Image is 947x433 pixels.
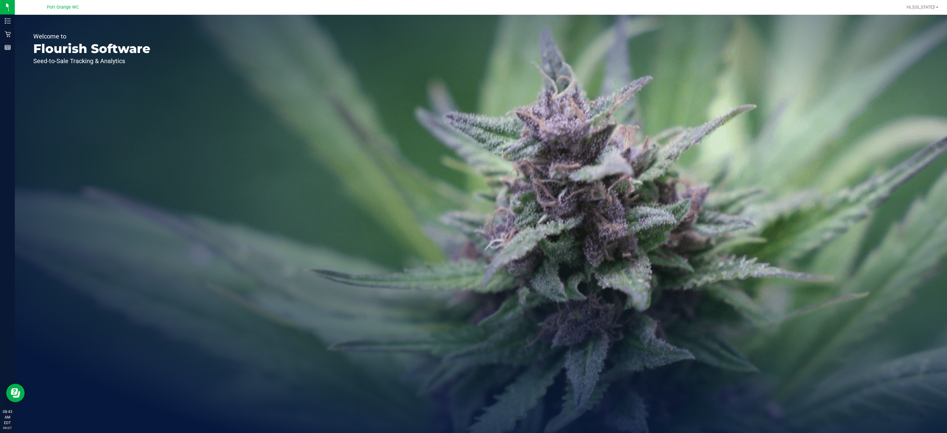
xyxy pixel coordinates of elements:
[5,18,11,24] inline-svg: Inventory
[6,384,25,402] iframe: Resource center
[47,5,79,10] span: Port Orange WC
[3,409,12,426] p: 08:43 AM EDT
[907,5,935,10] span: Hi, [US_STATE]!
[3,426,12,430] p: 09/27
[33,58,150,64] p: Seed-to-Sale Tracking & Analytics
[5,31,11,37] inline-svg: Retail
[33,42,150,55] p: Flourish Software
[33,33,150,39] p: Welcome to
[5,44,11,51] inline-svg: Reports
